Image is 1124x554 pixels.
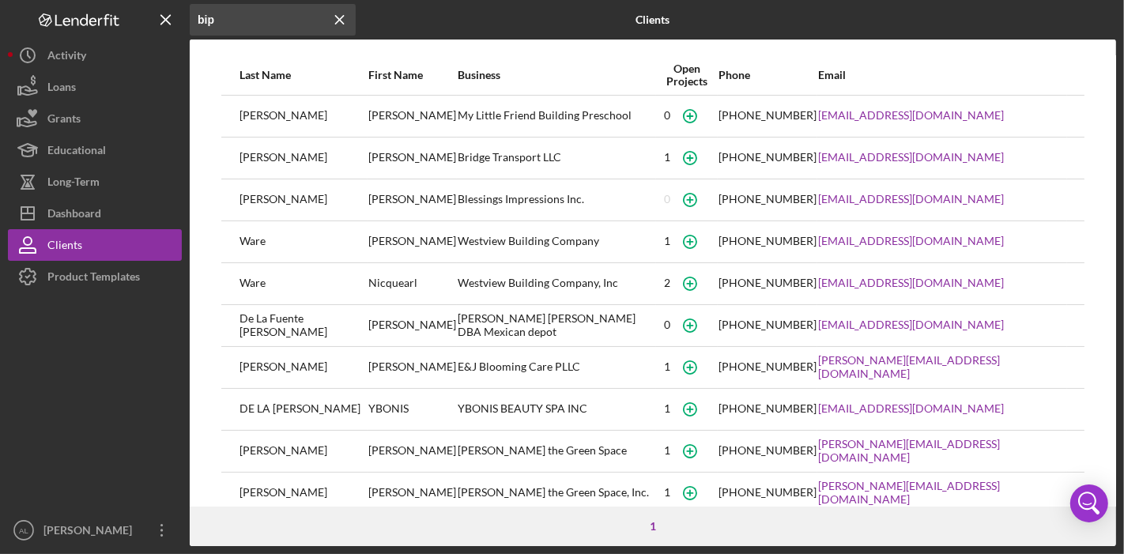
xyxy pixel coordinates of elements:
[240,69,367,81] div: Last Name
[368,264,456,303] div: Nicquearl
[818,235,1004,247] a: [EMAIL_ADDRESS][DOMAIN_NAME]
[664,402,670,415] div: 1
[818,69,1066,81] div: Email
[240,222,367,262] div: Ware
[818,402,1004,415] a: [EMAIL_ADDRESS][DOMAIN_NAME]
[240,348,367,387] div: [PERSON_NAME]
[1070,484,1108,522] div: Open Intercom Messenger
[47,40,86,75] div: Activity
[240,138,367,178] div: [PERSON_NAME]
[368,96,456,136] div: [PERSON_NAME]
[664,360,670,373] div: 1
[458,69,656,81] div: Business
[8,103,182,134] button: Grants
[642,520,664,533] div: 1
[818,193,1004,205] a: [EMAIL_ADDRESS][DOMAIN_NAME]
[719,193,817,205] div: [PHONE_NUMBER]
[719,402,817,415] div: [PHONE_NUMBER]
[240,390,367,429] div: DE LA [PERSON_NAME]
[719,444,817,457] div: [PHONE_NUMBER]
[818,277,1004,289] a: [EMAIL_ADDRESS][DOMAIN_NAME]
[458,432,656,471] div: [PERSON_NAME] the Green Space
[19,526,28,535] text: AL
[240,96,367,136] div: [PERSON_NAME]
[458,306,656,345] div: [PERSON_NAME] [PERSON_NAME] DBA Mexican depot
[8,71,182,103] button: Loans
[458,180,656,220] div: Blessings Impressions Inc.
[368,348,456,387] div: [PERSON_NAME]
[8,166,182,198] button: Long-Term
[664,235,670,247] div: 1
[368,138,456,178] div: [PERSON_NAME]
[636,13,670,26] b: Clients
[47,229,82,265] div: Clients
[8,514,182,546] button: AL[PERSON_NAME]
[818,354,1066,379] a: [PERSON_NAME][EMAIL_ADDRESS][DOMAIN_NAME]
[368,222,456,262] div: [PERSON_NAME]
[40,514,142,550] div: [PERSON_NAME]
[458,390,656,429] div: YBONIS BEAUTY SPA INC
[664,277,670,289] div: 2
[719,109,817,122] div: [PHONE_NUMBER]
[240,264,367,303] div: Ware
[368,180,456,220] div: [PERSON_NAME]
[719,360,817,373] div: [PHONE_NUMBER]
[458,138,656,178] div: Bridge Transport LLC
[47,71,76,107] div: Loans
[368,473,456,513] div: [PERSON_NAME]
[368,432,456,471] div: [PERSON_NAME]
[240,473,367,513] div: [PERSON_NAME]
[664,193,670,205] div: 0
[664,318,670,331] div: 0
[47,134,106,170] div: Educational
[240,432,367,471] div: [PERSON_NAME]
[8,40,182,71] button: Activity
[190,4,356,36] input: Search
[818,438,1066,463] a: [PERSON_NAME][EMAIL_ADDRESS][DOMAIN_NAME]
[719,486,817,499] div: [PHONE_NUMBER]
[664,109,670,122] div: 0
[818,151,1004,164] a: [EMAIL_ADDRESS][DOMAIN_NAME]
[240,180,367,220] div: [PERSON_NAME]
[664,151,670,164] div: 1
[47,166,100,202] div: Long-Term
[458,264,656,303] div: Westview Building Company, Inc
[8,261,182,292] button: Product Templates
[719,69,817,81] div: Phone
[818,109,1004,122] a: [EMAIL_ADDRESS][DOMAIN_NAME]
[719,318,817,331] div: [PHONE_NUMBER]
[818,318,1004,331] a: [EMAIL_ADDRESS][DOMAIN_NAME]
[719,151,817,164] div: [PHONE_NUMBER]
[47,198,101,233] div: Dashboard
[458,222,656,262] div: Westview Building Company
[240,306,367,345] div: De La Fuente [PERSON_NAME]
[8,229,182,261] button: Clients
[47,261,140,296] div: Product Templates
[657,62,717,88] div: Open Projects
[458,348,656,387] div: E&J Blooming Care PLLC
[719,235,817,247] div: [PHONE_NUMBER]
[458,473,656,513] div: [PERSON_NAME] the Green Space, Inc.
[664,444,670,457] div: 1
[8,134,182,166] button: Educational
[8,198,182,229] button: Dashboard
[368,306,456,345] div: [PERSON_NAME]
[368,390,456,429] div: YBONIS
[664,486,670,499] div: 1
[818,480,1066,505] a: [PERSON_NAME][EMAIL_ADDRESS][DOMAIN_NAME]
[458,96,656,136] div: My Little Friend Building Preschool
[719,277,817,289] div: [PHONE_NUMBER]
[368,69,456,81] div: First Name
[47,103,81,138] div: Grants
